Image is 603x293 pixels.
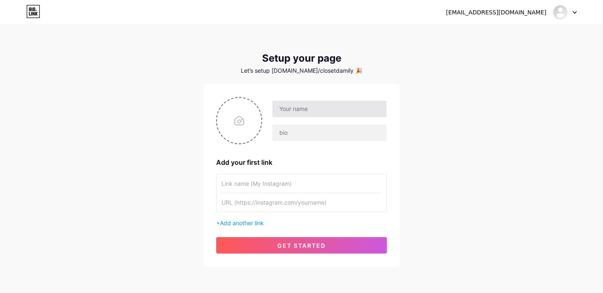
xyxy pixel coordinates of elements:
input: bio [272,125,386,141]
img: closetdamily [553,5,568,20]
button: get started [216,237,387,254]
div: Let’s setup [DOMAIN_NAME]/closetdamily 🎉 [203,67,400,74]
div: Setup your page [203,53,400,64]
input: Link name (My Instagram) [222,174,381,193]
div: Add your first link [216,157,387,167]
div: [EMAIL_ADDRESS][DOMAIN_NAME] [446,8,546,17]
span: Add another link [220,219,264,226]
input: Your name [272,101,386,117]
input: URL (https://instagram.com/yourname) [222,193,381,212]
span: get started [277,242,326,249]
div: + [216,219,387,227]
